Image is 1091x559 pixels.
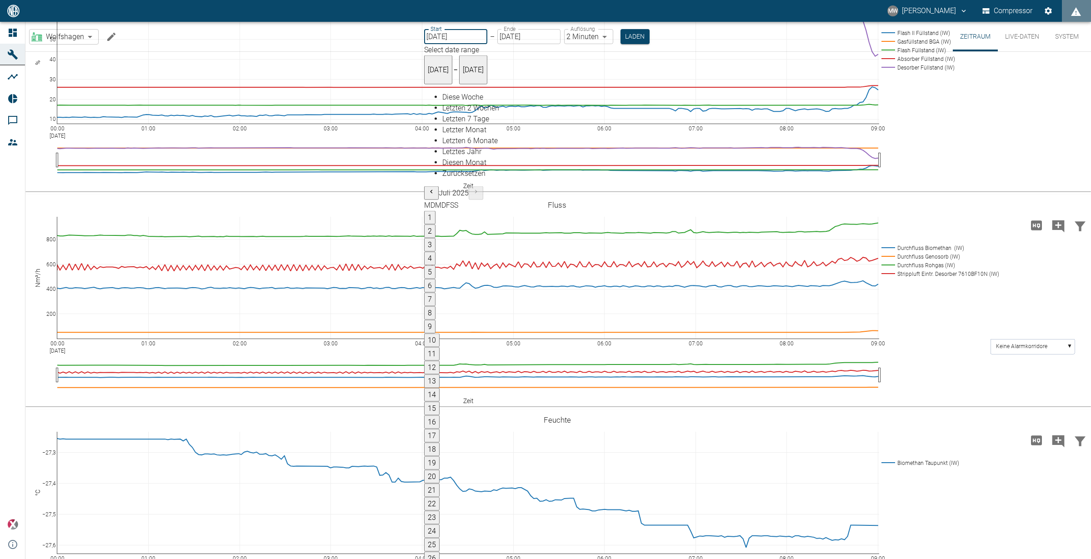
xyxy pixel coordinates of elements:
[424,538,440,552] button: 25
[424,497,440,511] button: 22
[424,347,440,361] button: 11
[621,29,650,44] button: Laden
[442,147,481,156] span: Letztes Jahr
[424,186,439,200] button: Previous month
[424,402,440,415] button: 15
[424,388,440,402] button: 14
[1069,214,1091,237] button: Daten filtern
[424,201,430,210] span: Montag
[46,31,84,42] span: Wolfshagen
[424,443,440,456] button: 18
[442,92,499,103] div: Diese Woche
[442,146,499,157] div: Letztes Jahr
[424,511,440,524] button: 23
[31,31,84,42] a: Wolfshagen
[442,169,485,178] span: Zurücksetzen
[442,135,499,146] div: Letzten 6 Monate
[424,238,435,252] button: 3
[454,201,458,210] span: Sonntag
[1026,220,1047,229] span: Hohe Auflösung
[424,55,452,85] button: [DATE]
[424,361,440,374] button: 12
[424,524,440,538] button: 24
[424,29,487,44] input: DD.MM.YYYY
[424,320,435,334] button: 9
[442,104,499,112] span: Letzten 2 Wochen
[424,415,440,429] button: 16
[424,225,435,238] button: 2
[424,470,440,484] button: 20
[442,125,499,135] div: Letzter Monat
[463,65,484,74] span: [DATE]
[424,484,440,497] button: 21
[497,29,561,44] input: DD.MM.YYYY
[469,186,483,200] button: Next month
[450,201,454,210] span: Samstag
[1069,429,1091,452] button: Daten filtern
[424,374,440,388] button: 13
[442,168,499,179] div: Zurücksetzen
[442,103,499,114] div: Letzten 2 Wochen
[1047,429,1069,452] button: Kommentar hinzufügen
[490,31,495,42] p: –
[442,114,499,125] div: Letzten 7 Tage
[1040,3,1056,19] button: Einstellungen
[424,279,435,293] button: 6
[424,456,440,470] button: 19
[504,25,515,33] label: Ende
[424,211,435,225] button: 1
[424,265,435,279] button: 5
[1046,22,1087,51] button: System
[442,93,483,101] span: Diese Woche
[442,136,498,145] span: Letzten 6 Monate
[428,65,449,74] span: [DATE]
[430,201,435,210] span: Dienstag
[430,25,442,33] label: Start
[439,189,469,197] span: Juli 2025
[424,306,435,320] button: 8
[102,28,120,46] button: Machine bearbeiten
[442,115,489,123] span: Letzten 7 Tage
[998,22,1046,51] button: Live-Daten
[424,293,435,306] button: 7
[442,157,499,168] div: Diesen Monat
[442,158,486,167] span: Diesen Monat
[459,55,487,85] button: [DATE]
[442,125,486,134] span: Letzter Monat
[6,5,20,17] img: logo
[981,3,1035,19] button: Compressor
[424,252,435,265] button: 4
[886,3,969,19] button: markus.wilshusen@arcanum-energy.de
[446,201,450,210] span: Freitag
[452,65,459,75] h5: –
[996,343,1047,349] text: Keine Alarmkorridore
[424,45,479,54] span: Select date range
[435,201,441,210] span: Mittwoch
[1026,435,1047,444] span: Hohe Auflösung
[441,201,446,210] span: Donnerstag
[887,5,898,16] div: MW
[1047,214,1069,237] button: Kommentar hinzufügen
[564,29,613,44] div: 2 Minuten
[7,519,18,530] img: Xplore Logo
[953,22,998,51] button: Zeitraum
[424,334,440,347] button: 10
[424,429,440,443] button: 17
[571,25,595,33] label: Auflösung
